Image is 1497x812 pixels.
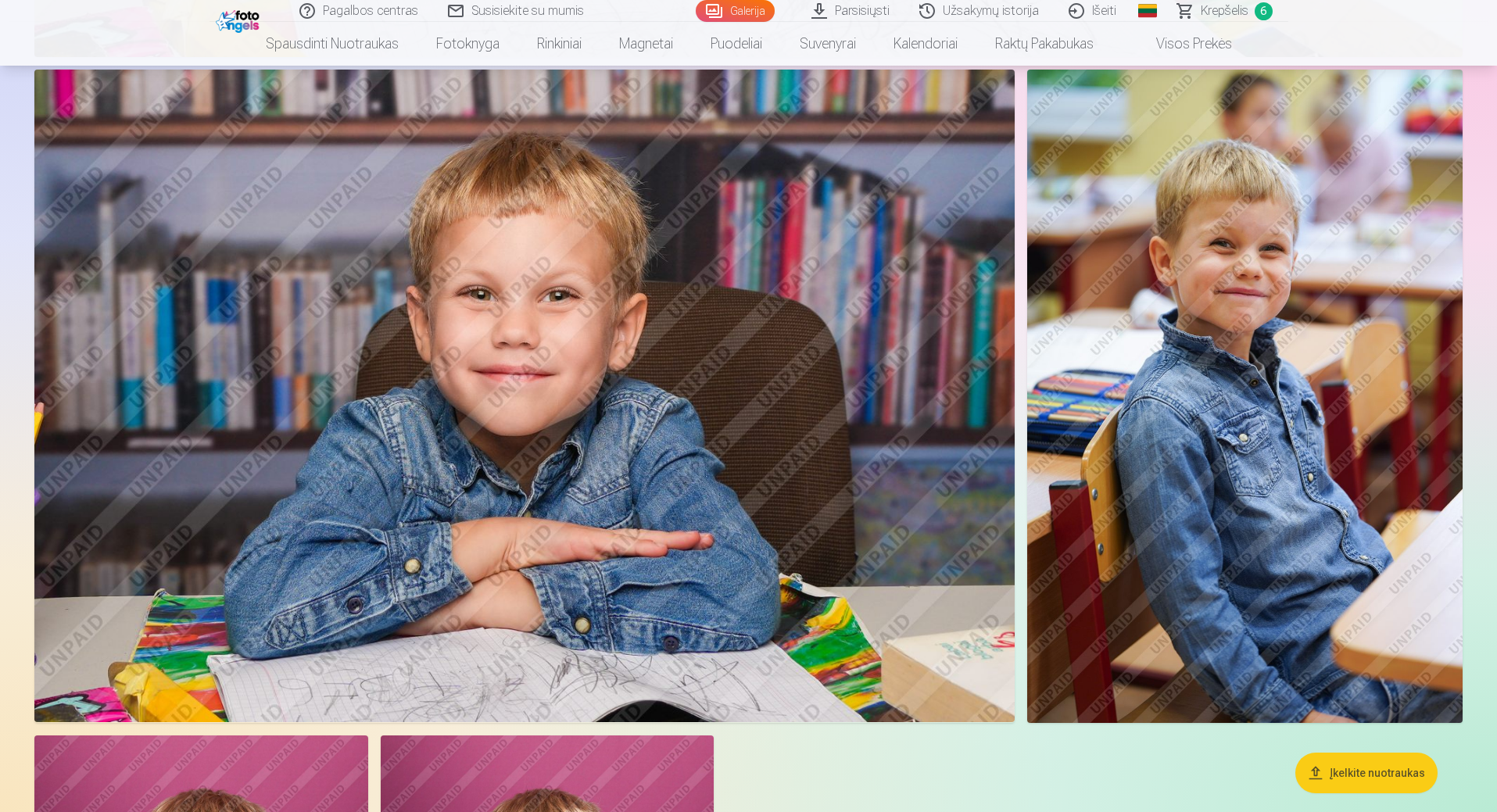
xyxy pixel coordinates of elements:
[417,22,518,66] a: Fotoknyga
[1255,2,1273,20] span: 6
[875,22,976,66] a: Kalendoriai
[1201,2,1248,20] span: Krepšelis
[216,6,263,33] img: /fa2
[247,22,417,66] a: Spausdinti nuotraukas
[600,22,692,66] a: Magnetai
[976,22,1112,66] a: Raktų pakabukas
[518,22,600,66] a: Rinkiniai
[1112,22,1251,66] a: Visos prekės
[781,22,875,66] a: Suvenyrai
[692,22,781,66] a: Puodeliai
[1295,753,1438,793] button: Įkelkite nuotraukas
